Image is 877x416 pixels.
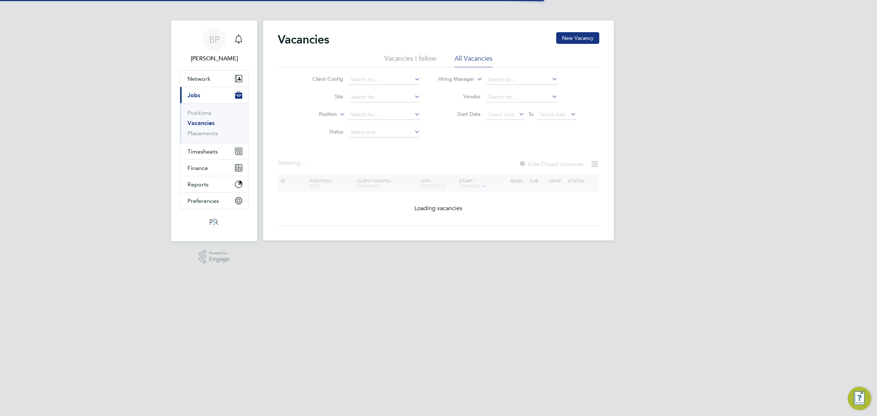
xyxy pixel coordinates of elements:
span: Ben Perkin [180,54,248,63]
button: Timesheets [180,143,248,159]
h2: Vacancies [278,32,329,47]
input: Search for... [348,110,420,120]
button: Network [180,71,248,87]
span: Network [187,75,210,82]
span: Powered by [209,250,229,256]
button: Jobs [180,87,248,103]
span: BP [209,35,220,44]
span: Select date [540,111,566,118]
button: New Vacancy [556,32,599,44]
span: Preferences [187,197,219,204]
label: Vendor [438,93,481,100]
a: Go to home page [180,216,248,228]
span: Jobs [187,92,200,99]
input: Search for... [348,92,420,102]
nav: Main navigation [171,20,257,241]
label: Site [301,93,343,100]
a: Powered byEngage [199,250,230,264]
input: Search for... [348,75,420,85]
button: Engage Resource Center [848,387,871,410]
span: Timesheets [187,148,218,155]
a: Placements [187,130,218,137]
div: Showing [278,159,306,167]
a: Vacancies [187,120,214,126]
input: Search for... [486,92,558,102]
div: Jobs [180,103,248,143]
button: Preferences [180,193,248,209]
input: Search for... [486,75,558,85]
button: Finance [180,160,248,176]
li: All Vacancies [455,54,493,67]
span: Select date [488,111,515,118]
a: Positions [187,109,212,116]
label: Start Date [438,111,481,117]
label: Hiring Manager [432,76,474,83]
button: Reports [180,176,248,192]
label: Hide Closed Vacancies [519,160,583,167]
label: Status [301,128,343,135]
li: Vacancies I follow [384,54,436,67]
label: Client Config [301,76,343,82]
span: Reports [187,181,209,188]
span: To [526,109,536,119]
span: Engage [209,256,229,262]
a: BP[PERSON_NAME] [180,28,248,63]
label: Position [295,111,337,118]
span: Finance [187,164,208,171]
input: Select one [348,127,420,137]
span: ... [300,159,305,167]
img: psrsolutions-logo-retina.png [208,216,221,228]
